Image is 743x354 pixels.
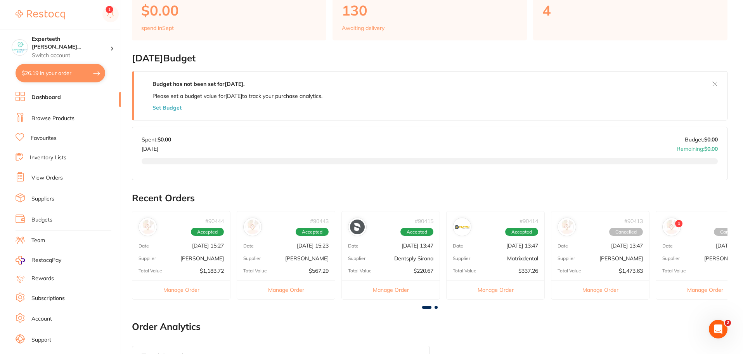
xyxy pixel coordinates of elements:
[400,228,433,236] span: Accepted
[243,243,254,249] p: Date
[243,268,267,274] p: Total Value
[132,193,727,204] h2: Recent Orders
[285,255,329,262] p: [PERSON_NAME]
[402,242,433,249] p: [DATE] 13:47
[453,243,463,249] p: Date
[32,52,110,59] p: Switch account
[31,115,74,122] a: Browse Products
[245,220,260,234] img: Adam Dental
[725,320,731,326] span: 2
[243,256,261,261] p: Supplier
[624,218,643,224] p: # 90413
[16,6,65,24] a: Restocq Logo
[158,136,171,143] strong: $0.00
[132,321,727,332] h2: Order Analytics
[447,280,544,299] button: Manage Order
[132,53,727,64] h2: [DATE] Budget
[558,268,581,274] p: Total Value
[141,2,317,18] p: $0.00
[142,136,171,143] p: Spent:
[704,136,718,143] strong: $0.00
[31,275,54,283] a: Rewards
[200,268,224,274] p: $1,183.72
[518,268,538,274] p: $337.26
[675,220,682,227] span: 1
[310,218,329,224] p: # 90443
[16,64,105,82] button: $26.19 in your order
[31,336,51,344] a: Support
[415,218,433,224] p: # 90415
[31,237,45,244] a: Team
[662,268,686,274] p: Total Value
[558,243,568,249] p: Date
[237,280,335,299] button: Manage Order
[296,228,329,236] span: Accepted
[31,315,52,323] a: Account
[662,256,680,261] p: Supplier
[619,268,643,274] p: $1,473.63
[453,256,470,261] p: Supplier
[31,134,57,142] a: Favourites
[394,255,433,262] p: Dentsply Sirona
[139,268,162,274] p: Total Value
[180,255,224,262] p: [PERSON_NAME]
[505,228,538,236] span: Accepted
[152,80,244,87] strong: Budget has not been set for [DATE] .
[31,195,54,203] a: Suppliers
[342,280,440,299] button: Manage Order
[611,242,643,249] p: [DATE] 13:47
[664,220,679,234] img: Adam Dental
[342,25,384,31] p: Awaiting delivery
[506,242,538,249] p: [DATE] 13:47
[31,256,61,264] span: RestocqPay
[599,255,643,262] p: [PERSON_NAME]
[558,256,575,261] p: Supplier
[414,268,433,274] p: $220.67
[16,10,65,19] img: Restocq Logo
[677,143,718,152] p: Remaining:
[152,105,182,111] button: Set Budget
[31,174,63,182] a: View Orders
[139,243,149,249] p: Date
[520,218,538,224] p: # 90414
[16,256,61,265] a: RestocqPay
[152,93,322,99] p: Please set a budget value for [DATE] to track your purchase analytics.
[142,143,171,152] p: [DATE]
[132,280,230,299] button: Manage Order
[16,256,25,265] img: RestocqPay
[551,280,649,299] button: Manage Order
[12,40,28,55] img: Experteeth Eastwood West
[342,2,518,18] p: 130
[30,154,66,162] a: Inventory Lists
[140,220,155,234] img: Henry Schein Halas
[31,94,61,101] a: Dashboard
[31,216,52,224] a: Budgets
[297,242,329,249] p: [DATE] 15:23
[192,242,224,249] p: [DATE] 15:27
[32,35,110,51] h4: Experteeth Eastwood West
[350,220,365,234] img: Dentsply Sirona
[704,145,718,152] strong: $0.00
[309,268,329,274] p: $567.29
[348,243,359,249] p: Date
[453,268,476,274] p: Total Value
[31,295,65,302] a: Subscriptions
[559,220,574,234] img: Henry Schein Halas
[685,136,718,143] p: Budget:
[609,228,643,236] span: Cancelled
[139,256,156,261] p: Supplier
[507,255,538,262] p: Matrixdental
[348,268,372,274] p: Total Value
[455,220,469,234] img: Matrixdental
[141,25,174,31] p: spend in Sept
[205,218,224,224] p: # 90444
[542,2,718,18] p: 4
[662,243,673,249] p: Date
[709,320,727,338] iframe: Intercom live chat
[348,256,365,261] p: Supplier
[191,228,224,236] span: Accepted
